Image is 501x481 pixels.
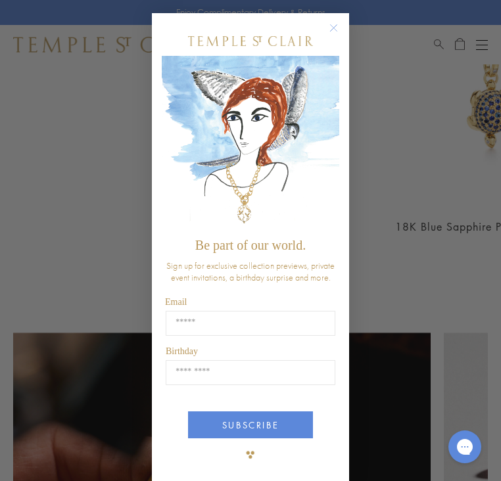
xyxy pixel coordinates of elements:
[188,411,313,438] button: SUBSCRIBE
[442,426,488,468] iframe: Gorgias live chat messenger
[166,346,198,356] span: Birthday
[332,26,348,43] button: Close dialog
[195,238,306,252] span: Be part of our world.
[237,442,264,468] img: TSC
[188,36,313,46] img: Temple St. Clair
[166,311,335,336] input: Email
[162,56,339,231] img: c4a9eb12-d91a-4d4a-8ee0-386386f4f338.jpeg
[166,260,335,283] span: Sign up for exclusive collection previews, private event invitations, a birthday surprise and more.
[165,297,187,307] span: Email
